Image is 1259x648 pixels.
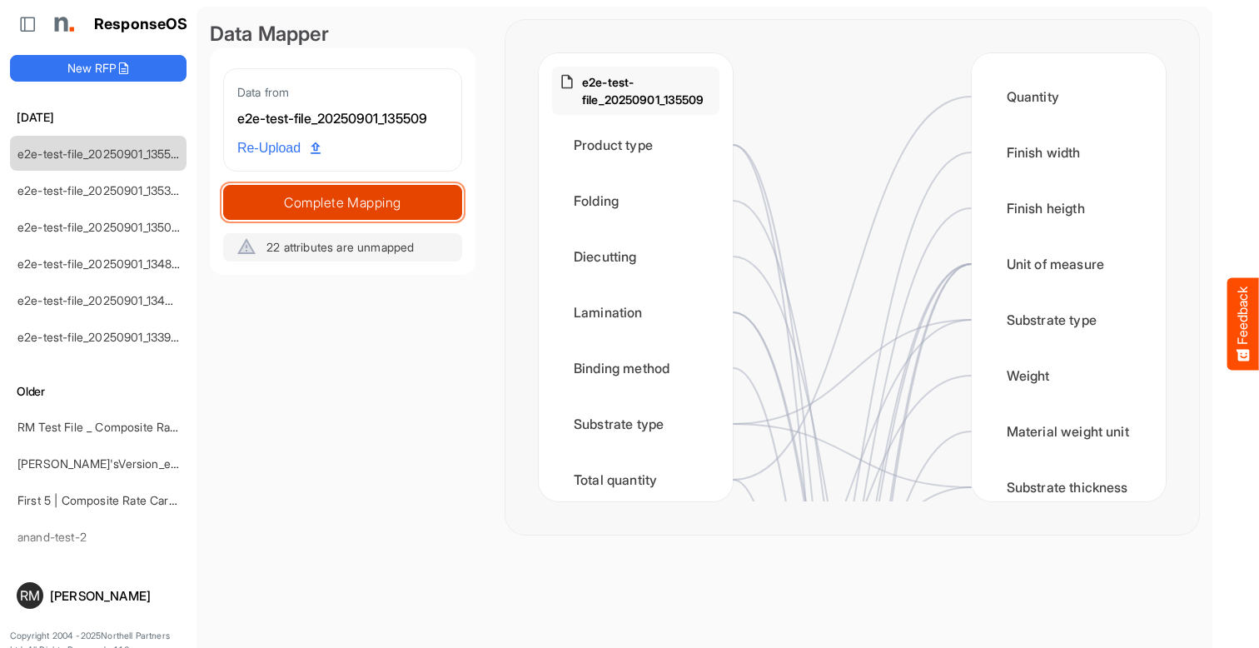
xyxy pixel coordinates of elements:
[17,456,330,471] a: [PERSON_NAME]'sVersion_e2e-test-file_20250604_111803
[50,590,180,602] div: [PERSON_NAME]
[552,398,719,450] div: Substrate type
[552,342,719,394] div: Binding method
[552,287,719,338] div: Lamination
[266,240,414,254] span: 22 attributes are unmapped
[17,257,183,271] a: e2e-test-file_20250901_134816
[223,185,462,220] button: Complete Mapping
[10,108,187,127] h6: [DATE]
[17,147,186,161] a: e2e-test-file_20250901_135509
[17,330,185,344] a: e2e-test-file_20250901_133907
[231,132,327,164] a: Re-Upload
[10,55,187,82] button: New RFP
[17,183,187,197] a: e2e-test-file_20250901_135300
[237,108,448,130] div: e2e-test-file_20250901_135509
[985,71,1152,122] div: Quantity
[985,461,1152,513] div: Substrate thickness
[552,231,719,282] div: Diecutting
[985,238,1152,290] div: Unit of measure
[985,406,1152,457] div: Material weight unit
[985,127,1152,178] div: Finish width
[10,382,187,401] h6: Older
[985,294,1152,346] div: Substrate type
[985,182,1152,234] div: Finish heigth
[210,20,475,48] div: Data Mapper
[985,350,1152,401] div: Weight
[552,175,719,227] div: Folding
[17,493,216,507] a: First 5 | Composite Rate Card [DATE]
[94,16,188,33] h1: ResponseOS
[17,220,187,234] a: e2e-test-file_20250901_135040
[224,191,461,214] span: Complete Mapping
[582,73,713,108] p: e2e-test-file_20250901_135509
[17,293,187,307] a: e2e-test-file_20250901_134038
[552,454,719,506] div: Total quantity
[1227,278,1259,371] button: Feedback
[17,420,313,434] a: RM Test File _ Composite Rate Card [DATE]-test-edited
[46,7,79,41] img: Northell
[237,82,448,102] div: Data from
[237,137,321,159] span: Re-Upload
[552,119,719,171] div: Product type
[20,589,40,602] span: RM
